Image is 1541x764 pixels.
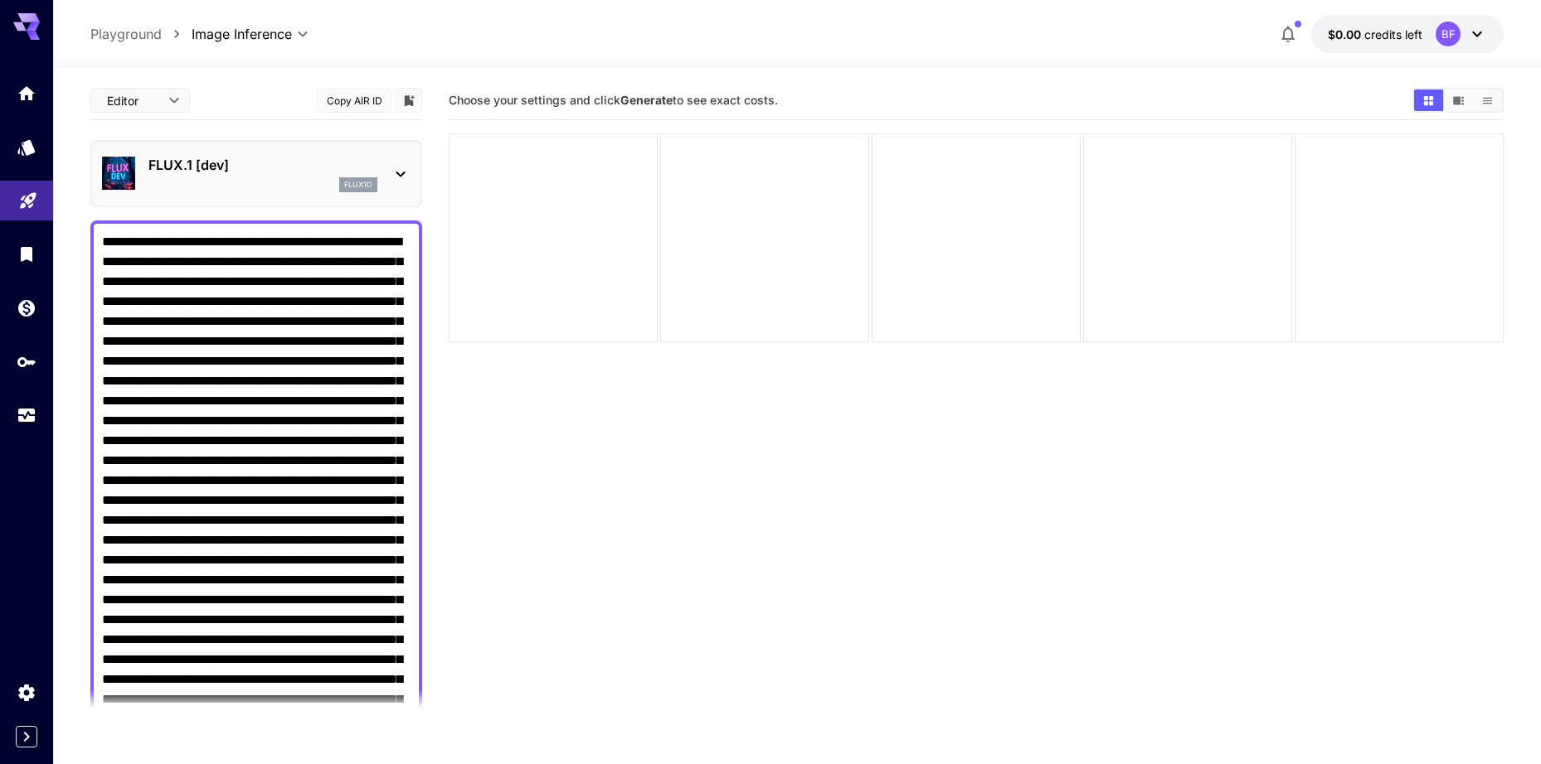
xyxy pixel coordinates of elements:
[620,93,673,107] b: Generate
[17,244,36,264] div: Library
[1412,88,1504,113] div: Show images in grid viewShow images in video viewShow images in list view
[1328,26,1422,43] div: $0.00
[90,24,192,44] nav: breadcrumb
[102,148,411,199] div: FLUX.1 [dev]flux1d
[17,137,36,157] div: Models
[17,83,36,104] div: Home
[17,405,36,426] div: Usage
[107,92,158,109] span: Editor
[1473,89,1502,111] button: Show images in list view
[148,155,377,175] p: FLUX.1 [dev]
[1444,89,1473,111] button: Show images in video view
[17,682,36,703] div: Settings
[17,297,36,318] div: Wallet
[344,179,372,191] p: flux1d
[192,24,292,44] span: Image Inference
[18,185,38,206] div: Playground
[1436,22,1461,46] div: BF
[1328,27,1364,41] span: $0.00
[317,89,391,113] button: Copy AIR ID
[401,90,416,110] button: Add to library
[1364,27,1422,41] span: credits left
[17,351,36,372] div: API Keys
[90,24,162,44] a: Playground
[16,726,37,747] button: Expand sidebar
[449,93,778,107] span: Choose your settings and click to see exact costs.
[1414,89,1443,111] button: Show images in grid view
[1311,15,1504,53] button: $0.00BF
